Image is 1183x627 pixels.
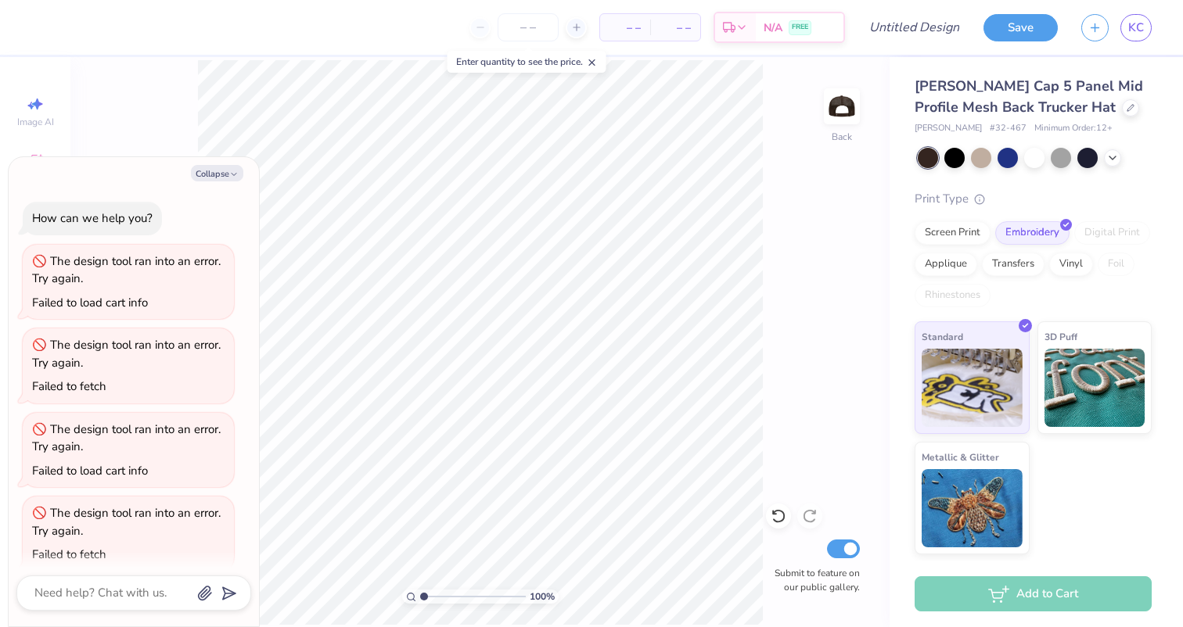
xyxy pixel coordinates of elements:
[922,349,1023,427] img: Standard
[995,221,1070,245] div: Embroidery
[660,20,691,36] span: – –
[32,546,106,562] div: Failed to fetch
[498,13,559,41] input: – –
[448,51,606,73] div: Enter quantity to see the price.
[32,463,148,478] div: Failed to load cart info
[32,378,106,394] div: Failed to fetch
[17,116,54,128] span: Image AI
[764,20,782,36] span: N/A
[915,190,1152,208] div: Print Type
[32,337,221,371] div: The design tool ran into an error. Try again.
[1034,122,1113,135] span: Minimum Order: 12 +
[922,469,1023,547] img: Metallic & Glitter
[1128,19,1144,37] span: KC
[915,253,977,276] div: Applique
[32,421,221,455] div: The design tool ran into an error. Try again.
[609,20,641,36] span: – –
[530,589,555,604] span: 100 %
[915,77,1143,116] span: [PERSON_NAME] Cap 5 Panel Mid Profile Mesh Back Trucker Hat
[1045,328,1077,345] span: 3D Puff
[832,130,852,144] div: Back
[982,253,1045,276] div: Transfers
[915,284,991,307] div: Rhinestones
[1049,253,1093,276] div: Vinyl
[32,253,221,287] div: The design tool ran into an error. Try again.
[1045,349,1145,427] img: 3D Puff
[922,328,963,345] span: Standard
[990,122,1027,135] span: # 32-467
[32,210,153,226] div: How can we help you?
[191,165,243,181] button: Collapse
[1120,14,1152,41] a: KC
[766,566,860,594] label: Submit to feature on our public gallery.
[983,14,1058,41] button: Save
[792,22,808,33] span: FREE
[826,91,858,122] img: Back
[915,122,982,135] span: [PERSON_NAME]
[32,295,148,310] div: Failed to load cart info
[857,12,972,43] input: Untitled Design
[915,221,991,245] div: Screen Print
[922,449,999,465] span: Metallic & Glitter
[1098,253,1134,276] div: Foil
[1074,221,1150,245] div: Digital Print
[32,505,221,539] div: The design tool ran into an error. Try again.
